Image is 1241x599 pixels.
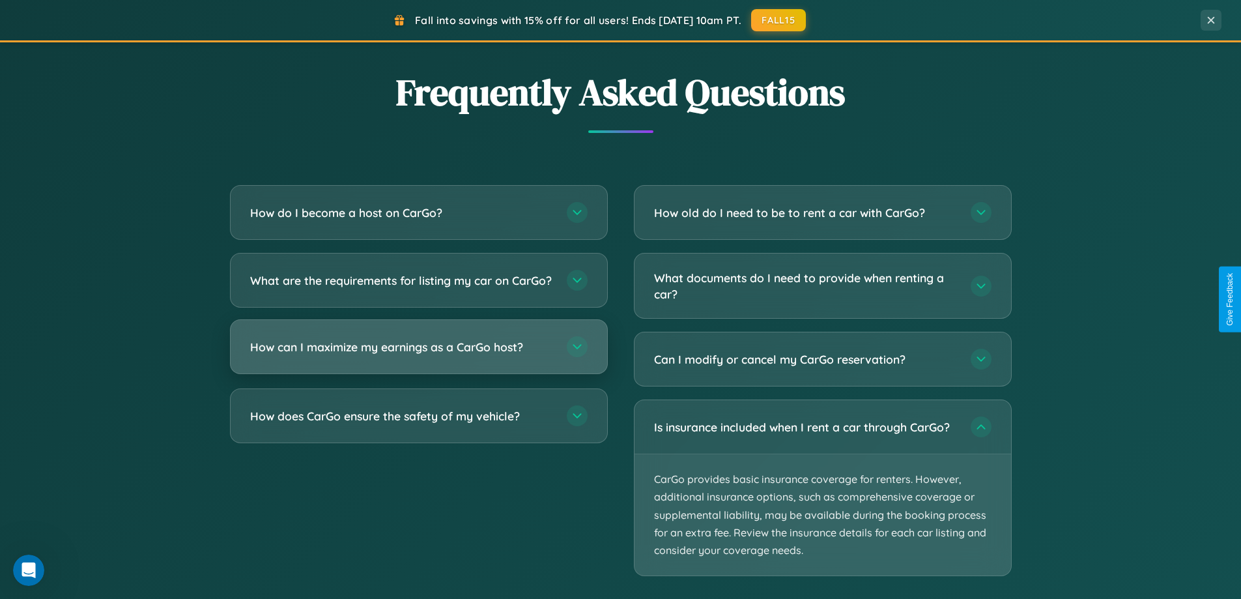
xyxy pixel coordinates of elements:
h2: Frequently Asked Questions [230,67,1012,117]
h3: How does CarGo ensure the safety of my vehicle? [250,408,554,424]
iframe: Intercom live chat [13,555,44,586]
div: Give Feedback [1225,273,1234,326]
h3: What are the requirements for listing my car on CarGo? [250,272,554,289]
h3: What documents do I need to provide when renting a car? [654,270,958,302]
h3: How can I maximize my earnings as a CarGo host? [250,339,554,355]
span: Fall into savings with 15% off for all users! Ends [DATE] 10am PT. [415,14,741,27]
h3: Can I modify or cancel my CarGo reservation? [654,351,958,368]
p: CarGo provides basic insurance coverage for renters. However, additional insurance options, such ... [635,454,1011,576]
h3: Is insurance included when I rent a car through CarGo? [654,419,958,435]
h3: How do I become a host on CarGo? [250,205,554,221]
h3: How old do I need to be to rent a car with CarGo? [654,205,958,221]
button: FALL15 [751,9,806,31]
